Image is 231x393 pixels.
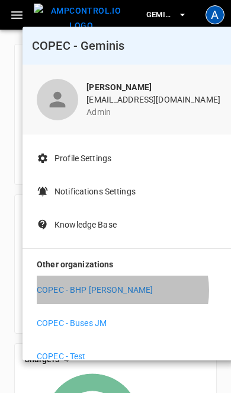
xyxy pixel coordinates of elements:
p: [EMAIL_ADDRESS][DOMAIN_NAME] [86,94,220,106]
p: admin [86,106,220,119]
p: Profile Settings [54,152,111,165]
b: [PERSON_NAME] [86,82,152,92]
p: Other organizations [37,258,220,276]
p: COPEC - Test [37,350,86,363]
h6: COPEC - Geminis [32,36,225,55]
p: COPEC - Buses JM [37,317,107,330]
p: Knowledge Base [54,219,117,231]
div: profile-icon [37,79,78,120]
p: Notifications Settings [54,186,136,198]
p: COPEC - BHP [PERSON_NAME] [37,284,153,296]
